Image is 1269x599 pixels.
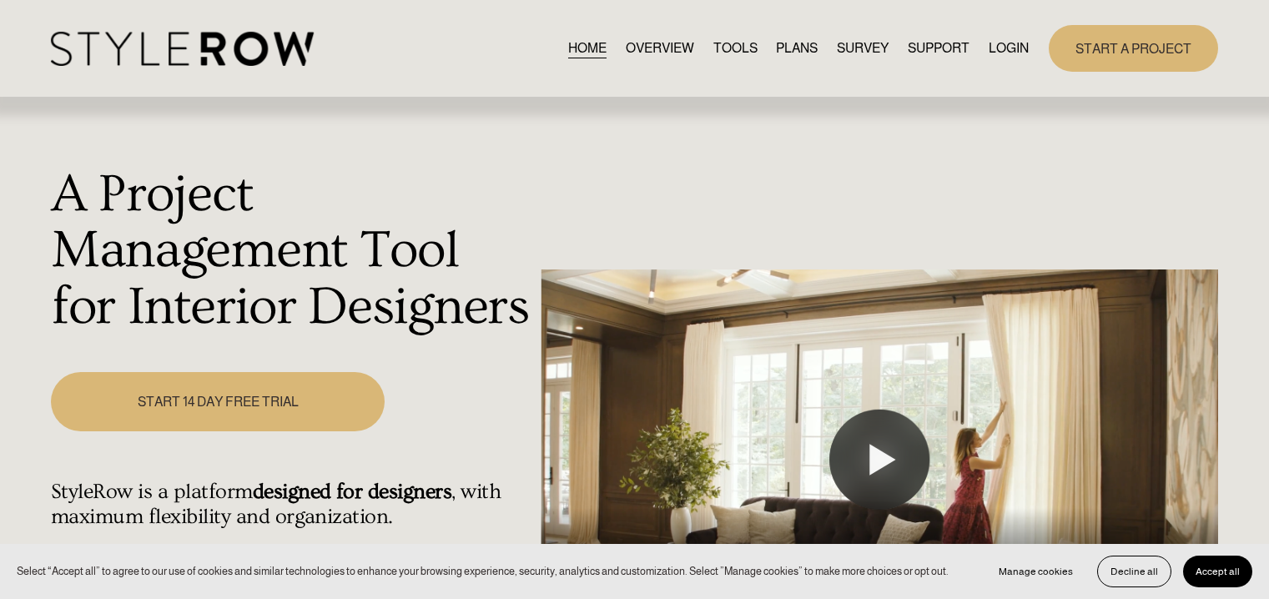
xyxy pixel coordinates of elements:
[51,167,532,336] h1: A Project Management Tool for Interior Designers
[713,37,758,59] a: TOOLS
[908,37,969,59] a: folder dropdown
[829,410,929,510] button: Play
[51,480,532,530] h4: StyleRow is a platform , with maximum flexibility and organization.
[1097,556,1171,587] button: Decline all
[51,32,314,66] img: StyleRow
[908,38,969,58] span: SUPPORT
[986,556,1085,587] button: Manage cookies
[568,37,607,59] a: HOME
[837,37,889,59] a: SURVEY
[1196,566,1240,577] span: Accept all
[17,563,949,579] p: Select “Accept all” to agree to our use of cookies and similar technologies to enhance your brows...
[626,37,694,59] a: OVERVIEW
[1183,556,1252,587] button: Accept all
[999,566,1073,577] span: Manage cookies
[1110,566,1158,577] span: Decline all
[253,480,452,504] strong: designed for designers
[51,372,385,431] a: START 14 DAY FREE TRIAL
[1049,25,1218,71] a: START A PROJECT
[776,37,818,59] a: PLANS
[989,37,1029,59] a: LOGIN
